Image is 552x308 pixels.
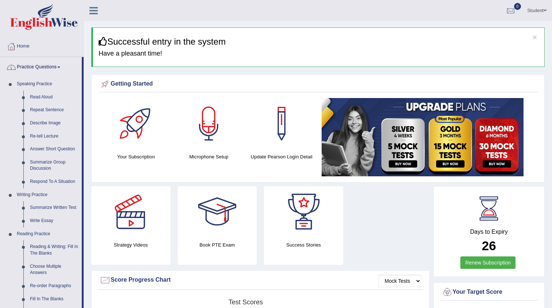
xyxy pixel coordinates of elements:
[176,153,241,161] h4: Microphone Setup
[442,229,537,235] h4: Days to Expiry
[27,156,82,175] a: Summarize Group Discussion
[14,188,82,202] a: Writing Practice
[100,79,536,90] div: Getting Started
[27,214,82,228] a: Write Essay
[27,260,82,279] a: Choose Multiple Answers
[27,293,82,306] a: Fill In The Blanks
[100,275,421,286] div: Score Progress Chart
[99,50,539,57] h4: Have a pleasant time!
[14,78,82,91] a: Speaking Practice
[27,201,82,214] a: Summarize Written Text
[0,57,82,75] a: Practice Questions
[103,153,169,161] h4: Your Subscription
[27,175,82,188] a: Respond To A Situation
[91,241,170,249] h4: Strategy Videos
[27,279,82,293] a: Re-order Paragraphs
[514,3,521,10] span: 0
[27,240,82,260] a: Reading & Writing: Fill In The Blanks
[27,104,82,117] a: Repeat Sentence
[533,33,537,41] button: ×
[322,98,524,176] img: small5.jpg
[460,256,515,269] a: Renew Subscription
[99,37,539,46] h3: Successful entry in the system
[264,241,343,249] h4: Success Stories
[229,298,263,306] tspan: Test scores
[482,238,496,253] b: 26
[27,143,82,156] a: Answer Short Question
[27,91,82,104] a: Read Aloud
[0,36,84,55] a: Home
[442,287,537,298] div: Your Target Score
[14,228,82,241] a: Reading Practice
[249,153,314,161] h4: Update Pearson Login Detail
[27,130,82,143] a: Re-tell Lecture
[27,117,82,130] a: Describe Image
[178,241,257,249] h4: Book PTE Exam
